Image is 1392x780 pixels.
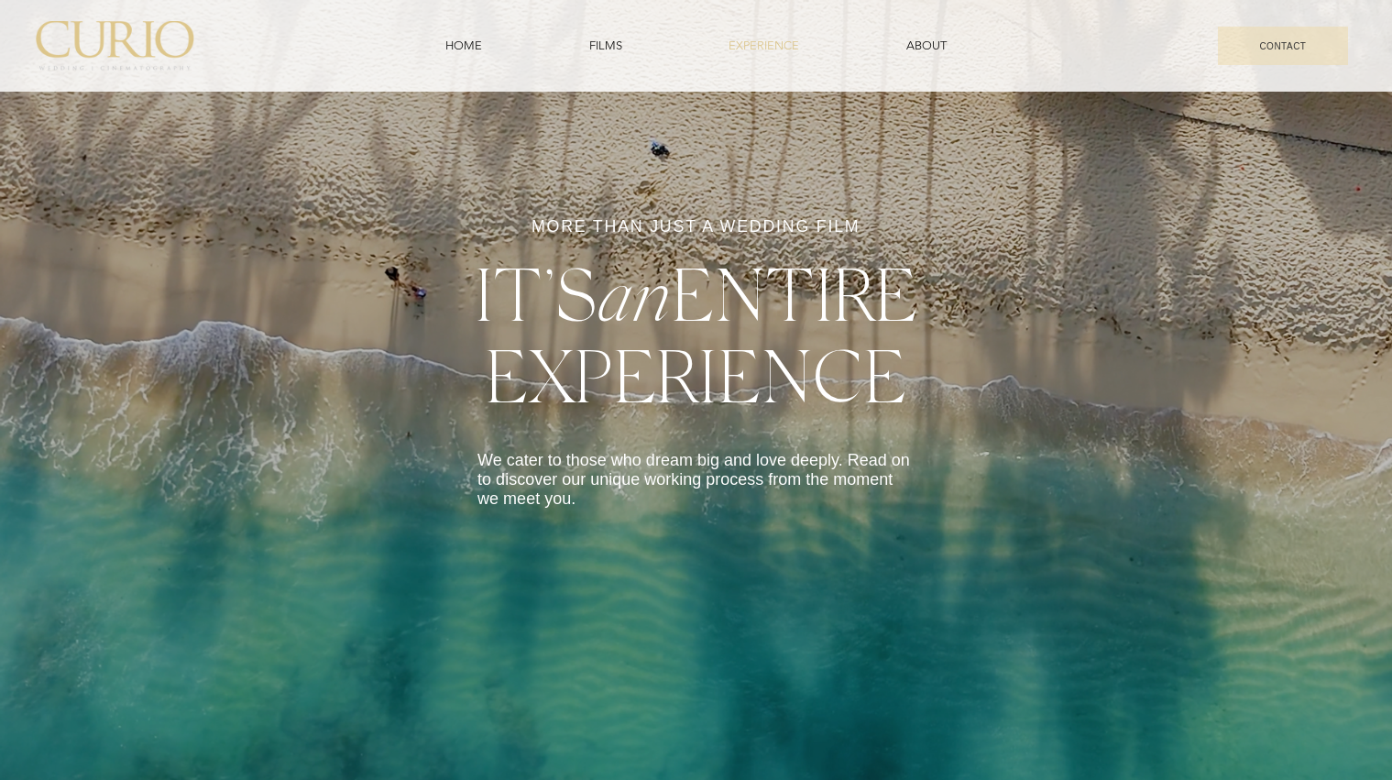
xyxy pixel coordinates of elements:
a: ABOUT [857,28,997,63]
nav: Site [395,28,997,63]
a: HOME [395,28,532,63]
span: EXPERIENCE [729,38,799,54]
p: MORE THAN JUST A WEDDING FILM [429,217,963,236]
span: an [474,247,918,418]
span: CONTACT [1259,41,1306,51]
span: ENTIRE EXPERIENCE [485,247,918,418]
span: We cater to those who dream big and love deeply. Read on to discover our unique working process f... [477,451,910,508]
span: HOME [445,38,482,54]
span: ABOUT [906,38,947,54]
span: FILMS [589,38,622,54]
a: FILMS [539,28,672,63]
a: CONTACT [1218,27,1348,65]
a: EXPERIENCE [679,28,849,63]
img: C_Logo.png [36,21,194,71]
span: IT’S [474,247,597,336]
